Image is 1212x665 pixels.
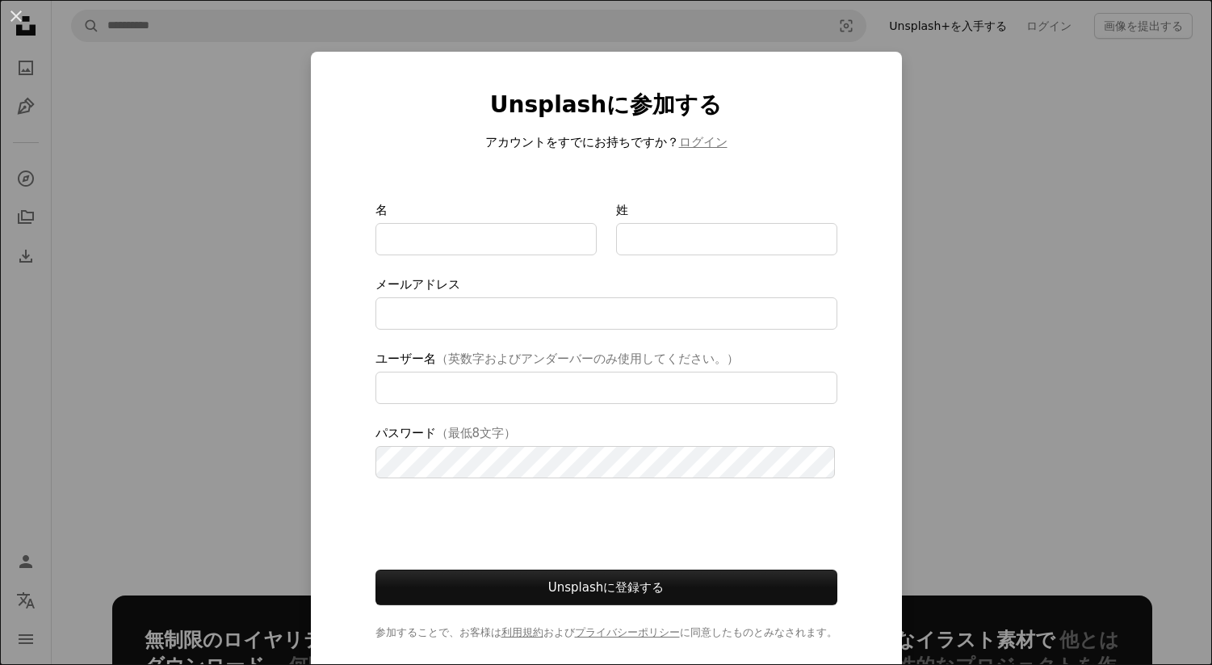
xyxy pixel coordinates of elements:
[375,372,837,404] input: ユーザー名（英数字およびアンダーバーのみ使用してください。）
[375,275,837,330] label: メールアドレス
[375,625,837,641] span: 参加することで、お客様は および に同意したものとみなされます。
[679,133,728,152] button: ログイン
[375,349,837,404] label: ユーザー名
[436,351,739,366] span: （英数字およびアンダーバーのみ使用してください。）
[616,223,837,255] input: 姓
[375,200,597,255] label: 名
[616,200,837,255] label: 姓
[375,223,597,255] input: 名
[375,90,837,120] h1: Unsplashに参加する
[375,133,837,152] p: アカウントをすでにお持ちですか？
[375,297,837,330] input: メールアドレス
[575,626,680,638] a: プライバシーポリシー
[375,446,835,478] input: パスワード（最低8文字）
[375,423,837,478] label: パスワード
[375,570,837,605] button: Unsplashに登録する
[436,426,517,440] span: （最低8文字）
[501,626,543,638] a: 利用規約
